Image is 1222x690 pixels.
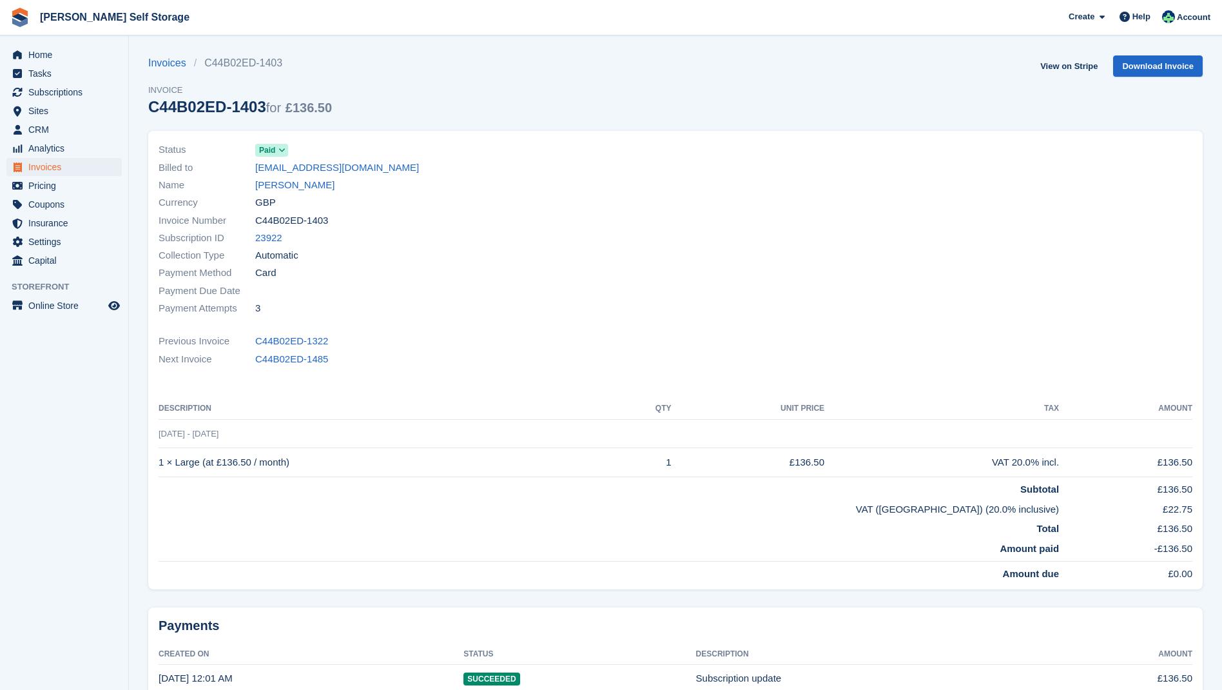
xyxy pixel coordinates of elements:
[1036,523,1059,534] strong: Total
[255,266,276,281] span: Card
[159,266,255,281] span: Payment Method
[159,143,255,157] span: Status
[1059,448,1192,477] td: £136.50
[1020,484,1059,495] strong: Subtotal
[1059,562,1192,582] td: £0.00
[259,144,275,156] span: Paid
[6,64,122,83] a: menu
[255,161,419,175] a: [EMAIL_ADDRESS][DOMAIN_NAME]
[255,195,276,210] span: GBP
[6,233,122,251] a: menu
[159,248,255,263] span: Collection Type
[255,231,282,246] a: 23922
[824,399,1059,419] th: Tax
[6,102,122,120] a: menu
[6,46,122,64] a: menu
[6,251,122,270] a: menu
[671,399,824,419] th: Unit Price
[159,352,255,367] span: Next Invoice
[6,195,122,213] a: menu
[255,248,298,263] span: Automatic
[255,334,328,349] a: C44B02ED-1322
[616,448,671,477] td: 1
[159,195,255,210] span: Currency
[28,233,106,251] span: Settings
[148,84,332,97] span: Invoice
[6,158,122,176] a: menu
[159,301,255,316] span: Payment Attempts
[6,214,122,232] a: menu
[106,298,122,313] a: Preview store
[6,139,122,157] a: menu
[1177,11,1210,24] span: Account
[255,178,335,193] a: [PERSON_NAME]
[28,64,106,83] span: Tasks
[1003,568,1060,579] strong: Amount due
[28,177,106,195] span: Pricing
[28,195,106,213] span: Coupons
[28,158,106,176] span: Invoices
[159,497,1059,517] td: VAT ([GEOGRAPHIC_DATA]) (20.0% inclusive)
[159,213,255,228] span: Invoice Number
[35,6,195,28] a: [PERSON_NAME] Self Storage
[28,102,106,120] span: Sites
[12,281,128,293] span: Storefront
[671,448,824,477] td: £136.50
[1113,55,1203,77] a: Download Invoice
[286,101,332,115] span: £136.50
[28,139,106,157] span: Analytics
[616,399,671,419] th: QTY
[1059,537,1192,562] td: -£136.50
[159,618,1192,634] h2: Payments
[159,231,255,246] span: Subscription ID
[28,46,106,64] span: Home
[159,399,616,419] th: Description
[28,83,106,101] span: Subscriptions
[159,673,233,684] time: 2024-01-26 00:01:49 UTC
[28,121,106,139] span: CRM
[1000,543,1059,554] strong: Amount paid
[10,8,30,27] img: stora-icon-8386f47178a22dfd0bd8f6a31ec36ba5ce8667c1dd55bd0f319d3a0aa187defe.svg
[6,177,122,195] a: menu
[28,297,106,315] span: Online Store
[255,352,328,367] a: C44B02ED-1485
[28,251,106,270] span: Capital
[266,101,281,115] span: for
[463,644,695,665] th: Status
[6,121,122,139] a: menu
[255,213,328,228] span: C44B02ED-1403
[1059,497,1192,517] td: £22.75
[255,143,288,157] a: Paid
[159,161,255,175] span: Billed to
[6,83,122,101] a: menu
[1059,517,1192,537] td: £136.50
[6,297,122,315] a: menu
[1035,55,1103,77] a: View on Stripe
[1048,644,1192,665] th: Amount
[1162,10,1175,23] img: Dafydd Pritchard
[824,455,1059,470] div: VAT 20.0% incl.
[255,301,260,316] span: 3
[696,644,1049,665] th: Description
[148,98,332,115] div: C44B02ED-1403
[1069,10,1094,23] span: Create
[159,448,616,477] td: 1 × Large (at £136.50 / month)
[159,429,218,439] span: [DATE] - [DATE]
[1059,477,1192,497] td: £136.50
[148,55,194,71] a: Invoices
[159,644,463,665] th: Created On
[159,284,255,299] span: Payment Due Date
[463,673,519,685] span: Succeeded
[148,55,332,71] nav: breadcrumbs
[1132,10,1150,23] span: Help
[1059,399,1192,419] th: Amount
[159,178,255,193] span: Name
[159,334,255,349] span: Previous Invoice
[28,214,106,232] span: Insurance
